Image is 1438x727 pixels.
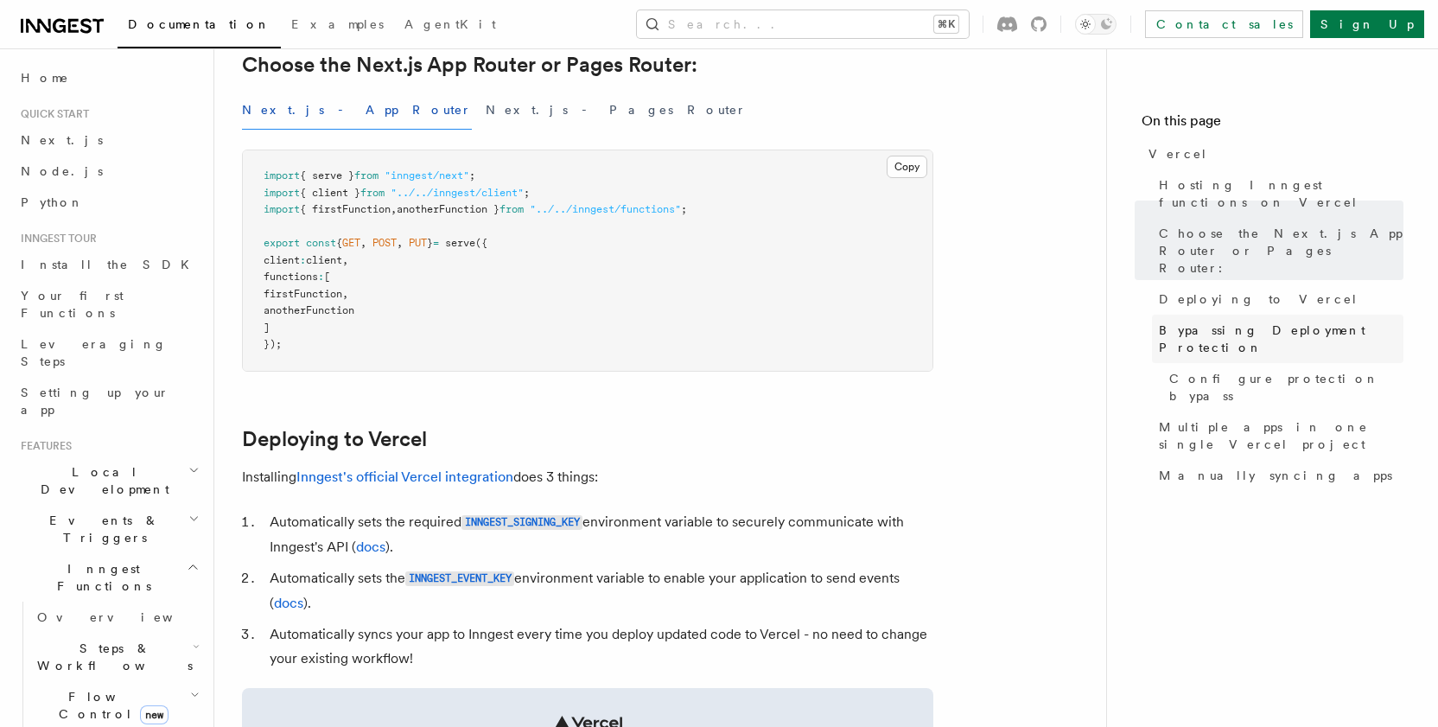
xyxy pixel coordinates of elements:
[14,280,203,328] a: Your first Functions
[342,288,348,300] span: ,
[14,505,203,553] button: Events & Triggers
[1152,411,1403,460] a: Multiple apps in one single Vercel project
[14,232,97,246] span: Inngest tour
[461,515,582,530] code: INNGEST_SIGNING_KEY
[1142,111,1403,138] h4: On this page
[360,187,385,199] span: from
[681,203,687,215] span: ;
[30,640,193,674] span: Steps & Workflows
[405,570,514,586] a: INNGEST_EVENT_KEY
[264,169,300,182] span: import
[118,5,281,48] a: Documentation
[306,237,336,249] span: const
[1142,138,1403,169] a: Vercel
[21,337,167,368] span: Leveraging Steps
[300,187,360,199] span: { client }
[264,187,300,199] span: import
[242,465,933,489] p: Installing does 3 things:
[1152,169,1403,218] a: Hosting Inngest functions on Vercel
[264,566,933,615] li: Automatically sets the environment variable to enable your application to send events ( ).
[887,156,927,178] button: Copy
[469,169,475,182] span: ;
[1159,176,1403,211] span: Hosting Inngest functions on Vercel
[1159,467,1392,484] span: Manually syncing apps
[1152,460,1403,491] a: Manually syncing apps
[264,622,933,671] li: Automatically syncs your app to Inngest every time you deploy updated code to Vercel - no need to...
[296,469,513,485] a: Inngest's official Vercel integration
[14,456,203,505] button: Local Development
[30,602,203,633] a: Overview
[264,338,282,350] span: });
[1159,322,1403,356] span: Bypassing Deployment Protection
[300,254,306,266] span: :
[1162,363,1403,411] a: Configure protection bypass
[264,288,342,300] span: firstFunction
[14,560,187,595] span: Inngest Functions
[14,463,188,498] span: Local Development
[1159,418,1403,453] span: Multiple apps in one single Vercel project
[300,169,354,182] span: { serve }
[391,187,524,199] span: "../../inngest/client"
[21,164,103,178] span: Node.js
[934,16,958,33] kbd: ⌘K
[274,595,303,611] a: docs
[445,237,475,249] span: serve
[342,254,348,266] span: ,
[1169,370,1403,405] span: Configure protection bypass
[14,187,203,218] a: Python
[14,328,203,377] a: Leveraging Steps
[306,254,342,266] span: client
[30,633,203,681] button: Steps & Workflows
[37,610,215,624] span: Overview
[242,427,427,451] a: Deploying to Vercel
[291,17,384,31] span: Examples
[264,271,318,283] span: functions
[404,17,496,31] span: AgentKit
[342,237,360,249] span: GET
[242,53,697,77] a: Choose the Next.js App Router or Pages Router:
[397,203,499,215] span: anotherFunction }
[409,237,427,249] span: PUT
[391,203,397,215] span: ,
[524,187,530,199] span: ;
[14,439,72,453] span: Features
[21,386,169,417] span: Setting up your app
[394,5,506,47] a: AgentKit
[14,512,188,546] span: Events & Triggers
[14,124,203,156] a: Next.js
[486,91,747,130] button: Next.js - Pages Router
[264,237,300,249] span: export
[336,237,342,249] span: {
[356,539,385,555] a: docs
[372,237,397,249] span: POST
[360,237,366,249] span: ,
[1152,218,1403,284] a: Choose the Next.js App Router or Pages Router:
[14,377,203,425] a: Setting up your app
[264,322,270,334] span: ]
[300,203,391,215] span: { firstFunction
[14,62,203,93] a: Home
[427,237,433,249] span: }
[140,705,169,724] span: new
[637,10,969,38] button: Search...⌘K
[21,289,124,320] span: Your first Functions
[14,249,203,280] a: Install the SDK
[433,237,439,249] span: =
[530,203,681,215] span: "../../inngest/functions"
[1152,284,1403,315] a: Deploying to Vercel
[397,237,403,249] span: ,
[405,571,514,586] code: INNGEST_EVENT_KEY
[1148,145,1208,163] span: Vercel
[21,133,103,147] span: Next.js
[21,258,200,271] span: Install the SDK
[128,17,270,31] span: Documentation
[30,688,190,723] span: Flow Control
[461,513,582,530] a: INNGEST_SIGNING_KEY
[499,203,524,215] span: from
[281,5,394,47] a: Examples
[264,510,933,559] li: Automatically sets the required environment variable to securely communicate with Inngest's API ( ).
[1152,315,1403,363] a: Bypassing Deployment Protection
[1075,14,1117,35] button: Toggle dark mode
[318,271,324,283] span: :
[354,169,379,182] span: from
